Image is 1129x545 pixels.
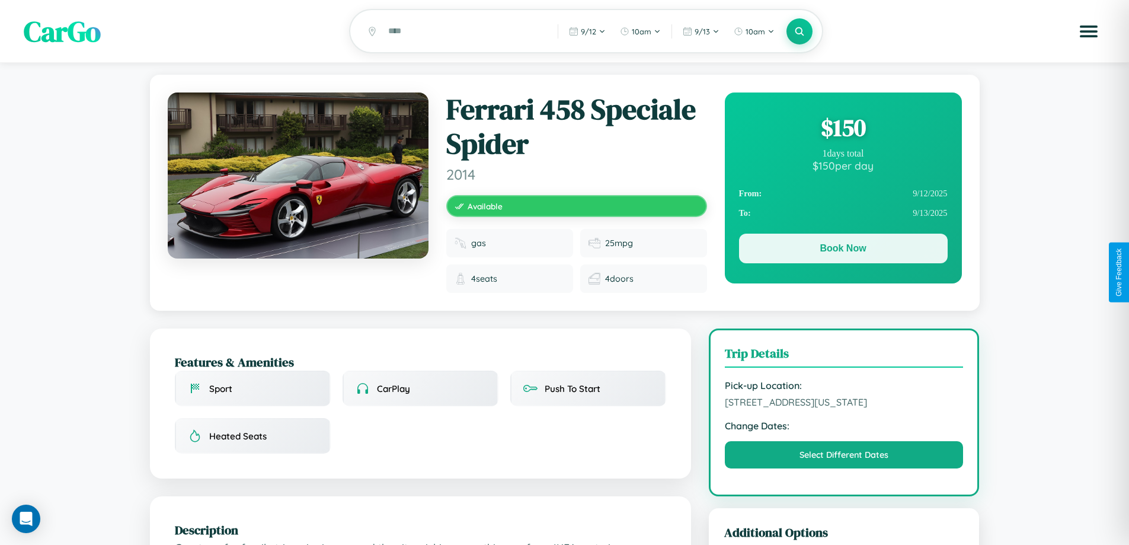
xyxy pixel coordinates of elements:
h2: Features & Amenities [175,353,666,371]
span: 9 / 12 [581,27,596,36]
span: 9 / 13 [695,27,710,36]
span: gas [471,238,486,248]
div: 9 / 12 / 2025 [739,184,948,203]
span: [STREET_ADDRESS][US_STATE] [725,396,964,408]
img: Fuel efficiency [589,237,600,249]
img: Ferrari 458 Speciale Spider 2014 [168,93,428,259]
h2: Description [175,521,666,538]
button: 10am [614,22,667,41]
strong: To: [739,208,751,218]
div: $ 150 per day [739,159,948,172]
span: 10am [746,27,765,36]
span: Heated Seats [209,431,267,442]
h1: Ferrari 458 Speciale Spider [446,93,707,161]
span: 4 seats [471,273,497,284]
div: 1 days total [739,148,948,159]
div: Give Feedback [1115,248,1123,297]
h3: Additional Options [724,524,964,541]
img: Fuel type [455,237,466,249]
button: Select Different Dates [725,441,964,468]
img: Seats [455,273,466,285]
h3: Trip Details [725,345,964,368]
span: Available [468,201,503,211]
div: $ 150 [739,111,948,144]
span: Sport [209,383,232,394]
span: CarGo [24,12,101,51]
div: 9 / 13 / 2025 [739,203,948,223]
button: Open menu [1072,15,1105,48]
strong: From: [739,189,762,199]
button: 9/12 [563,22,612,41]
button: 10am [728,22,781,41]
img: Doors [589,273,600,285]
strong: Change Dates: [725,420,964,432]
span: CarPlay [377,383,410,394]
div: Open Intercom Messenger [12,505,40,533]
button: 9/13 [677,22,725,41]
span: 25 mpg [605,238,633,248]
span: 10am [632,27,651,36]
span: Push To Start [545,383,600,394]
span: 4 doors [605,273,634,284]
button: Book Now [739,234,948,263]
strong: Pick-up Location: [725,380,964,391]
span: 2014 [446,165,707,183]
